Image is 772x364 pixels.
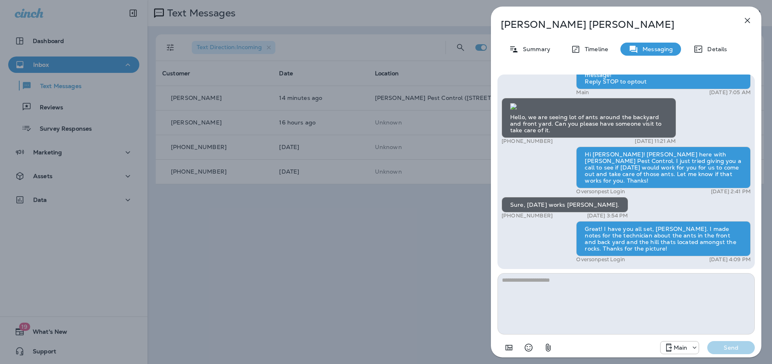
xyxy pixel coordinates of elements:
[510,103,517,110] img: twilio-download
[703,46,727,52] p: Details
[635,138,676,145] p: [DATE] 11:21 AM
[501,339,517,356] button: Add in a premade template
[576,147,751,188] div: Hi [PERSON_NAME]! [PERSON_NAME] here with [PERSON_NAME] Pest Control. I just tried giving you a c...
[502,98,676,138] div: Hello, we are seeing lot of ants around the backyard and front yard. Can you please have someone ...
[576,221,751,256] div: Great! I have you all set, [PERSON_NAME]. I made notes for the technician about the ants in the f...
[502,138,553,145] p: [PHONE_NUMBER]
[502,197,628,213] div: Sure, [DATE] works [PERSON_NAME].
[501,19,724,30] p: [PERSON_NAME] [PERSON_NAME]
[576,89,589,96] p: Main
[502,213,553,219] p: [PHONE_NUMBER]
[709,256,751,263] p: [DATE] 4:09 PM
[638,46,673,52] p: Messaging
[661,343,699,353] div: +1 (480) 400-1835
[576,188,624,195] p: Oversonpest Login
[581,46,608,52] p: Timeline
[587,213,628,219] p: [DATE] 3:54 PM
[576,256,624,263] p: Oversonpest Login
[709,89,751,96] p: [DATE] 7:05 AM
[520,339,537,356] button: Select an emoji
[674,344,688,351] p: Main
[519,46,550,52] p: Summary
[711,188,751,195] p: [DATE] 2:41 PM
